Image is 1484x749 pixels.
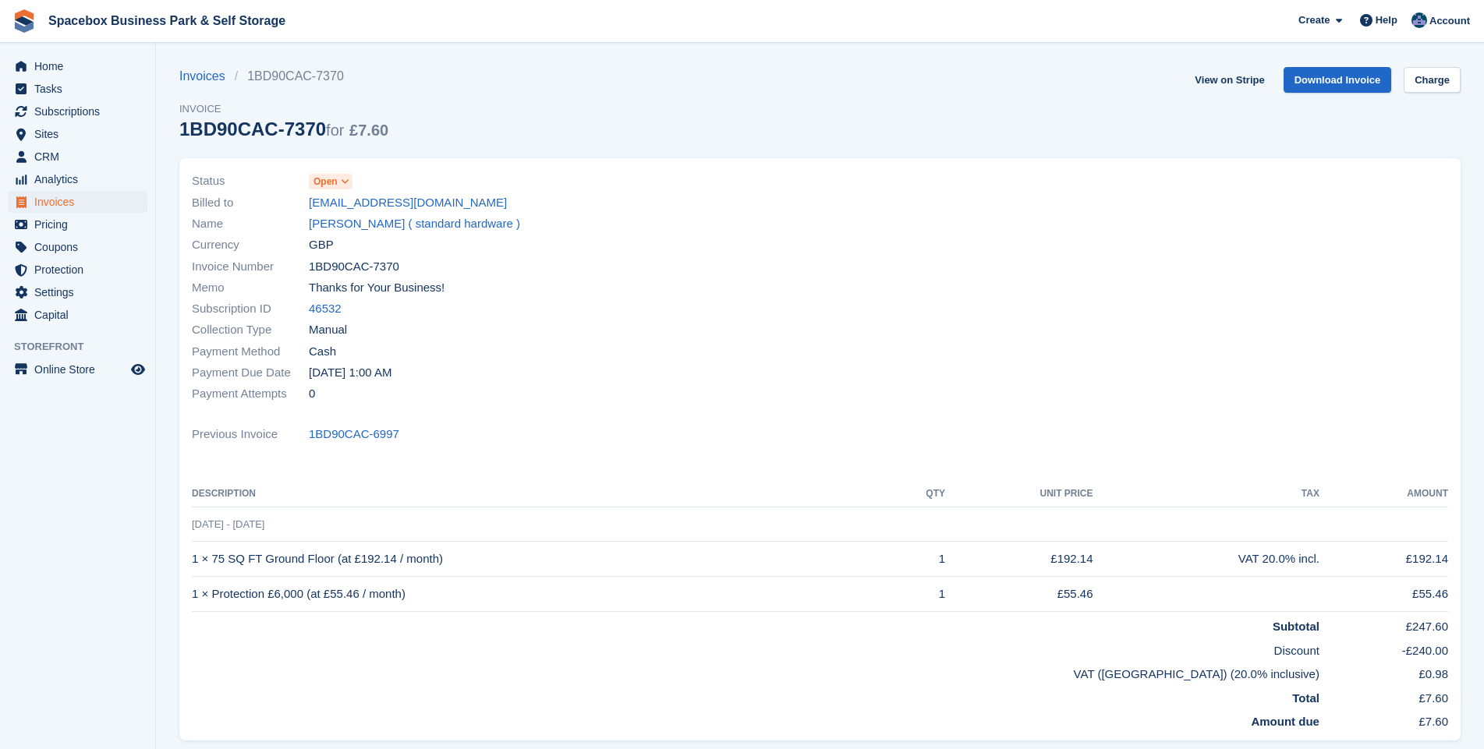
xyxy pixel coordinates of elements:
a: 1BD90CAC-6997 [309,426,399,443]
span: 0 [309,385,315,403]
td: £7.60 [1319,707,1448,731]
span: Currency [192,236,309,254]
a: 46532 [309,300,342,318]
span: Pricing [34,214,128,235]
td: £0.98 [1319,659,1448,684]
a: menu [8,236,147,258]
span: for [326,122,344,139]
span: Name [192,215,309,233]
span: Cash [309,343,336,361]
a: Invoices [179,67,235,86]
td: £247.60 [1319,612,1448,636]
img: Daud [1411,12,1427,28]
td: 1 × 75 SQ FT Ground Floor (at £192.14 / month) [192,542,891,577]
span: Invoice Number [192,258,309,276]
span: Capital [34,304,128,326]
div: 1BD90CAC-7370 [179,118,388,140]
nav: breadcrumbs [179,67,388,86]
span: Subscriptions [34,101,128,122]
span: Storefront [14,339,155,355]
span: [DATE] - [DATE] [192,518,264,530]
a: menu [8,55,147,77]
a: menu [8,168,147,190]
a: [EMAIL_ADDRESS][DOMAIN_NAME] [309,194,507,212]
span: Sites [34,123,128,145]
time: 2025-08-13 00:00:00 UTC [309,364,391,382]
span: Subscription ID [192,300,309,318]
a: menu [8,359,147,380]
td: Discount [192,636,1319,660]
th: Amount [1319,482,1448,507]
span: Settings [34,281,128,303]
a: menu [8,78,147,100]
span: Status [192,172,309,190]
span: Tasks [34,78,128,100]
span: Previous Invoice [192,426,309,443]
a: menu [8,101,147,122]
span: Payment Due Date [192,364,309,382]
td: -£240.00 [1319,636,1448,660]
a: Spacebox Business Park & Self Storage [42,8,292,34]
span: Billed to [192,194,309,212]
span: Analytics [34,168,128,190]
span: Invoice [179,101,388,117]
td: 1 [891,542,945,577]
a: menu [8,123,147,145]
span: Payment Method [192,343,309,361]
span: Account [1429,13,1470,29]
span: Open [313,175,338,189]
td: VAT ([GEOGRAPHIC_DATA]) (20.0% inclusive) [192,659,1319,684]
a: menu [8,259,147,281]
span: Collection Type [192,321,309,339]
span: Protection [34,259,128,281]
a: menu [8,191,147,213]
span: £7.60 [349,122,388,139]
span: Coupons [34,236,128,258]
img: stora-icon-8386f47178a22dfd0bd8f6a31ec36ba5ce8667c1dd55bd0f319d3a0aa187defe.svg [12,9,36,33]
strong: Total [1292,691,1319,705]
a: [PERSON_NAME] ( standard hardware ) [309,215,520,233]
th: Unit Price [945,482,1093,507]
span: CRM [34,146,128,168]
a: Download Invoice [1284,67,1392,93]
div: VAT 20.0% incl. [1093,550,1319,568]
td: £192.14 [1319,542,1448,577]
a: Charge [1404,67,1461,93]
th: Tax [1093,482,1319,507]
strong: Subtotal [1273,620,1319,633]
td: £55.46 [1319,577,1448,612]
span: Home [34,55,128,77]
span: Manual [309,321,347,339]
td: £55.46 [945,577,1093,612]
td: 1 [891,577,945,612]
span: 1BD90CAC-7370 [309,258,399,276]
a: menu [8,146,147,168]
a: menu [8,214,147,235]
span: Help [1376,12,1397,28]
span: Online Store [34,359,128,380]
a: menu [8,281,147,303]
td: 1 × Protection £6,000 (at £55.46 / month) [192,577,891,612]
td: £7.60 [1319,684,1448,708]
span: Payment Attempts [192,385,309,403]
span: Thanks for Your Business! [309,279,444,297]
a: menu [8,304,147,326]
td: £192.14 [945,542,1093,577]
strong: Amount due [1251,715,1319,728]
span: Memo [192,279,309,297]
span: Create [1298,12,1330,28]
span: Invoices [34,191,128,213]
a: Open [309,172,352,190]
a: View on Stripe [1188,67,1270,93]
th: QTY [891,482,945,507]
span: GBP [309,236,334,254]
a: Preview store [129,360,147,379]
th: Description [192,482,891,507]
